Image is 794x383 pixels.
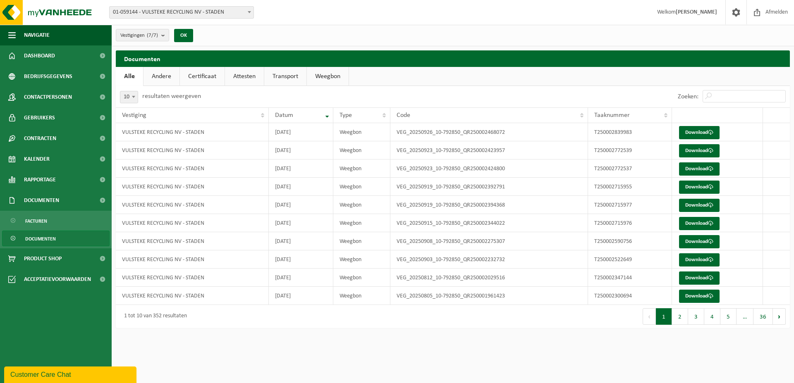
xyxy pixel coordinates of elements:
[679,181,720,194] a: Download
[679,199,720,212] a: Download
[24,25,50,45] span: Navigatie
[275,112,293,119] span: Datum
[24,248,62,269] span: Product Shop
[116,123,269,141] td: VULSTEKE RECYCLING NV - STADEN
[120,29,158,42] span: Vestigingen
[142,93,201,100] label: resultaten weergeven
[390,269,588,287] td: VEG_20250812_10-792850_QR250002029516
[24,107,55,128] span: Gebruikers
[116,287,269,305] td: VULSTEKE RECYCLING NV - STADEN
[2,231,110,246] a: Documenten
[679,253,720,266] a: Download
[24,45,55,66] span: Dashboard
[588,269,672,287] td: T250002347144
[269,287,333,305] td: [DATE]
[678,93,698,100] label: Zoeken:
[25,213,47,229] span: Facturen
[269,250,333,269] td: [DATE]
[333,141,390,159] td: Weegbon
[116,250,269,269] td: VULSTEKE RECYCLING NV - STADEN
[390,196,588,214] td: VEG_20250919_10-792850_QR250002394368
[120,309,187,324] div: 1 tot 10 van 352 resultaten
[264,67,306,86] a: Transport
[773,308,786,325] button: Next
[656,308,672,325] button: 1
[122,112,146,119] span: Vestiging
[588,178,672,196] td: T250002715955
[390,123,588,141] td: VEG_20250926_10-792850_QR250002468072
[25,231,56,247] span: Documenten
[588,250,672,269] td: T250002522649
[588,159,672,178] td: T250002772537
[116,50,790,67] h2: Documenten
[24,128,56,149] span: Contracten
[24,190,59,211] span: Documenten
[679,290,720,303] a: Download
[333,123,390,141] td: Weegbon
[390,287,588,305] td: VEG_20250805_10-792850_QR250001961423
[147,33,158,38] count: (7/7)
[307,67,349,86] a: Weegbon
[340,112,352,119] span: Type
[679,235,720,248] a: Download
[143,67,179,86] a: Andere
[116,29,169,41] button: Vestigingen(7/7)
[333,196,390,214] td: Weegbon
[588,232,672,250] td: T250002590756
[753,308,773,325] button: 36
[4,365,138,383] iframe: chat widget
[116,141,269,159] td: VULSTEKE RECYCLING NV - STADEN
[390,232,588,250] td: VEG_20250908_10-792850_QR250002275307
[24,169,56,190] span: Rapportage
[116,269,269,287] td: VULSTEKE RECYCLING NV - STADEN
[269,232,333,250] td: [DATE]
[679,162,720,176] a: Download
[688,308,704,325] button: 3
[269,178,333,196] td: [DATE]
[333,287,390,305] td: Weegbon
[269,141,333,159] td: [DATE]
[737,308,753,325] span: …
[333,159,390,178] td: Weegbon
[109,6,254,19] span: 01-059144 - VULSTEKE RECYCLING NV - STADEN
[269,196,333,214] td: [DATE]
[116,67,143,86] a: Alle
[390,250,588,269] td: VEG_20250903_10-792850_QR250002232732
[679,271,720,285] a: Download
[643,308,656,325] button: Previous
[679,217,720,230] a: Download
[116,196,269,214] td: VULSTEKE RECYCLING NV - STADEN
[588,287,672,305] td: T250002300694
[588,196,672,214] td: T250002715977
[594,112,630,119] span: Taaknummer
[269,159,333,178] td: [DATE]
[679,126,720,139] a: Download
[333,269,390,287] td: Weegbon
[116,214,269,232] td: VULSTEKE RECYCLING NV - STADEN
[116,159,269,178] td: VULSTEKE RECYCLING NV - STADEN
[24,149,50,169] span: Kalender
[333,214,390,232] td: Weegbon
[110,7,254,18] span: 01-059144 - VULSTEKE RECYCLING NV - STADEN
[24,66,72,87] span: Bedrijfsgegevens
[704,308,720,325] button: 4
[225,67,264,86] a: Attesten
[333,178,390,196] td: Weegbon
[672,308,688,325] button: 2
[720,308,737,325] button: 5
[588,141,672,159] td: T250002772539
[269,269,333,287] td: [DATE]
[120,91,138,103] span: 10
[390,159,588,178] td: VEG_20250923_10-792850_QR250002424800
[180,67,225,86] a: Certificaat
[333,250,390,269] td: Weegbon
[174,29,193,42] button: OK
[588,214,672,232] td: T250002715976
[269,123,333,141] td: [DATE]
[390,214,588,232] td: VEG_20250915_10-792850_QR250002344022
[397,112,410,119] span: Code
[24,269,91,290] span: Acceptatievoorwaarden
[333,232,390,250] td: Weegbon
